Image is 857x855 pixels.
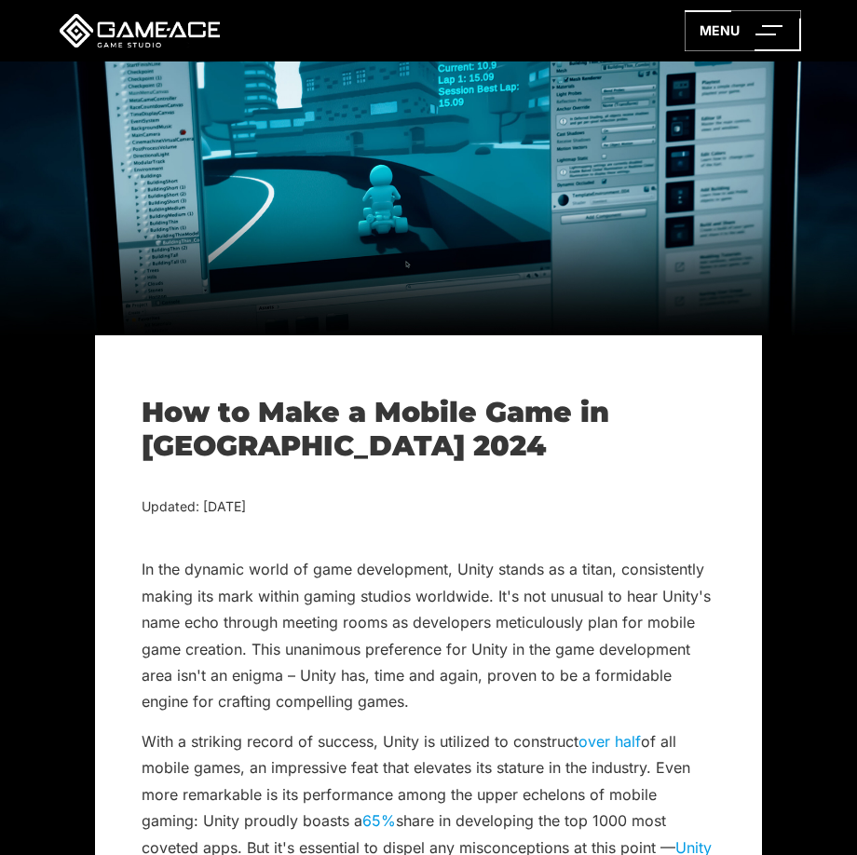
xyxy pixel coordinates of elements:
[142,396,715,463] h1: How to Make a Mobile Game in [GEOGRAPHIC_DATA] 2024
[578,732,641,751] a: over half
[142,495,715,519] div: Updated: [DATE]
[142,556,715,715] p: In the dynamic world of game development, Unity stands as a titan, consistently making its mark w...
[362,811,396,830] a: 65%
[685,10,801,51] a: menu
